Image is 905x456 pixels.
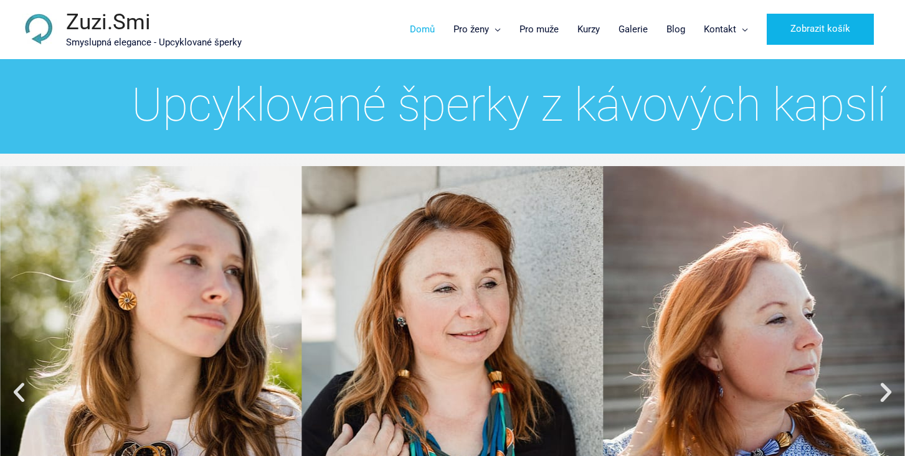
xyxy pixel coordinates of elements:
a: Blog [657,11,694,48]
div: Další snímek [873,379,899,405]
nav: Navigace stránek [391,11,883,48]
a: Zobrazit košík [767,14,874,45]
a: Pro ženy [444,11,510,48]
div: Předchozí snímek [6,379,32,405]
a: Kontakt [694,11,757,48]
a: Pro muže [510,11,568,48]
a: Galerie [609,11,657,48]
a: Kurzy [568,11,609,48]
a: Domů [400,11,444,48]
img: Zuzi.Smi [22,14,57,45]
a: Zuzi.Smi [66,9,151,35]
p: Smyslupná elegance - Upcyklované šperky [66,35,242,50]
